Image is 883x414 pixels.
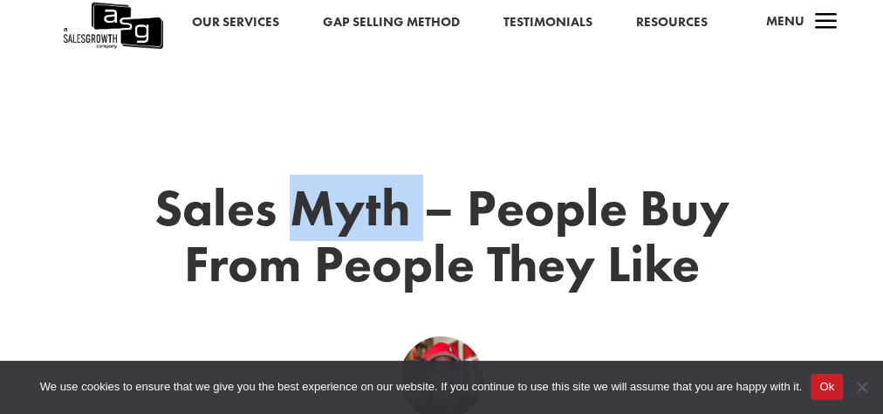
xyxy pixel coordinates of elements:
[852,378,870,396] span: No
[154,180,729,301] h1: Sales Myth – People Buy From People They Like
[766,12,804,30] span: Menu
[809,5,844,40] span: a
[40,378,802,396] span: We use cookies to ensure that we give you the best experience on our website. If you continue to ...
[323,11,460,34] a: Gap Selling Method
[636,11,708,34] a: Resources
[503,11,592,34] a: Testimonials
[811,374,843,400] button: Ok
[192,11,279,34] a: Our Services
